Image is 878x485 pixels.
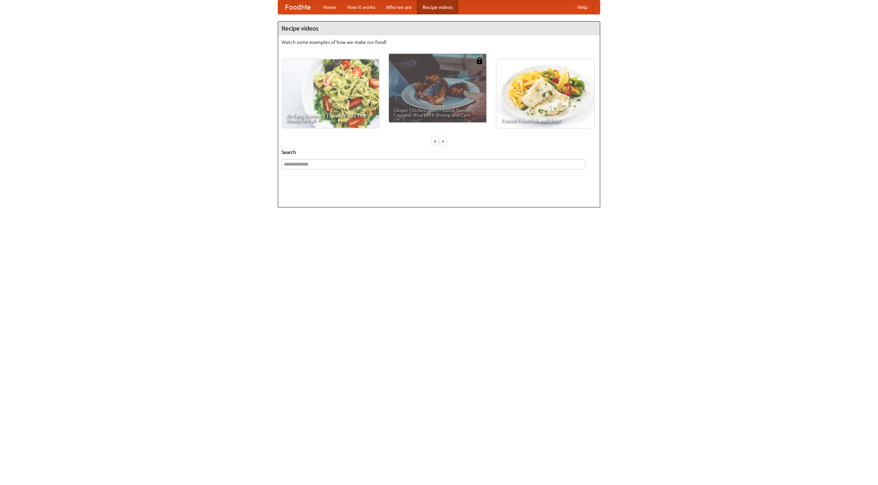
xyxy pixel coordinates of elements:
[432,137,438,145] div: «
[282,39,596,46] p: Watch some examples of how we make our food!
[282,149,596,156] h5: Search
[342,0,381,14] a: How it works
[282,59,379,128] a: An Easy, Summery Tomato Pasta That's Ready for Fall
[278,0,318,14] a: FoodMe
[286,113,374,123] span: An Easy, Summery Tomato Pasta That's Ready for Fall
[476,57,483,64] img: 483408.png
[318,0,342,14] a: Home
[381,0,417,14] a: Who we are
[497,59,594,128] a: French Fries Fish and Chips
[572,0,593,14] a: Help
[440,137,446,145] div: »
[278,22,600,35] h4: Recipe videos
[417,0,458,14] a: Recipe videos
[501,118,589,123] span: French Fries Fish and Chips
